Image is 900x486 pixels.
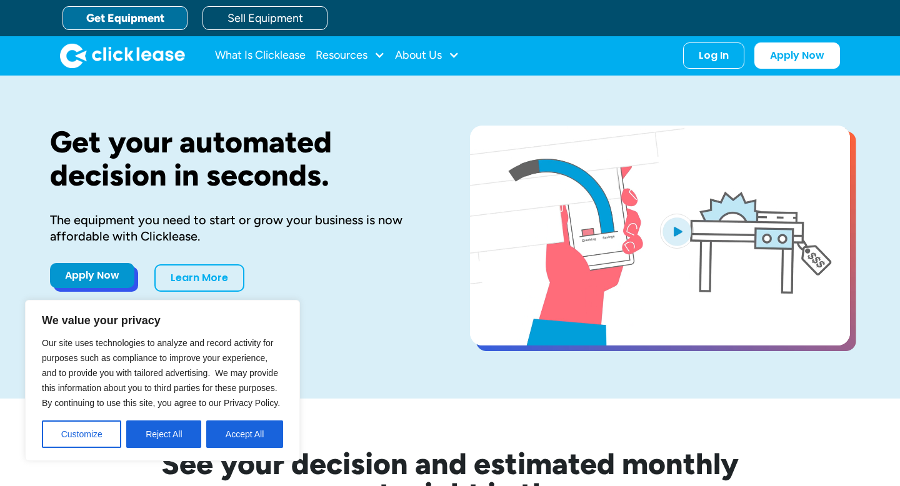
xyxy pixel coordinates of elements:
a: Sell Equipment [202,6,327,30]
a: home [60,43,185,68]
a: open lightbox [470,126,850,345]
div: About Us [395,43,459,68]
button: Accept All [206,420,283,448]
a: Learn More [154,264,244,292]
img: Blue play button logo on a light blue circular background [660,214,694,249]
button: Customize [42,420,121,448]
div: Resources [316,43,385,68]
a: Apply Now [754,42,840,69]
div: Log In [699,49,729,62]
a: Apply Now [50,263,134,288]
h1: Get your automated decision in seconds. [50,126,430,192]
div: The equipment you need to start or grow your business is now affordable with Clicklease. [50,212,430,244]
img: Clicklease logo [60,43,185,68]
a: Get Equipment [62,6,187,30]
div: We value your privacy [25,300,300,461]
button: Reject All [126,420,201,448]
p: We value your privacy [42,313,283,328]
span: Our site uses technologies to analyze and record activity for purposes such as compliance to impr... [42,338,280,408]
a: What Is Clicklease [215,43,306,68]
